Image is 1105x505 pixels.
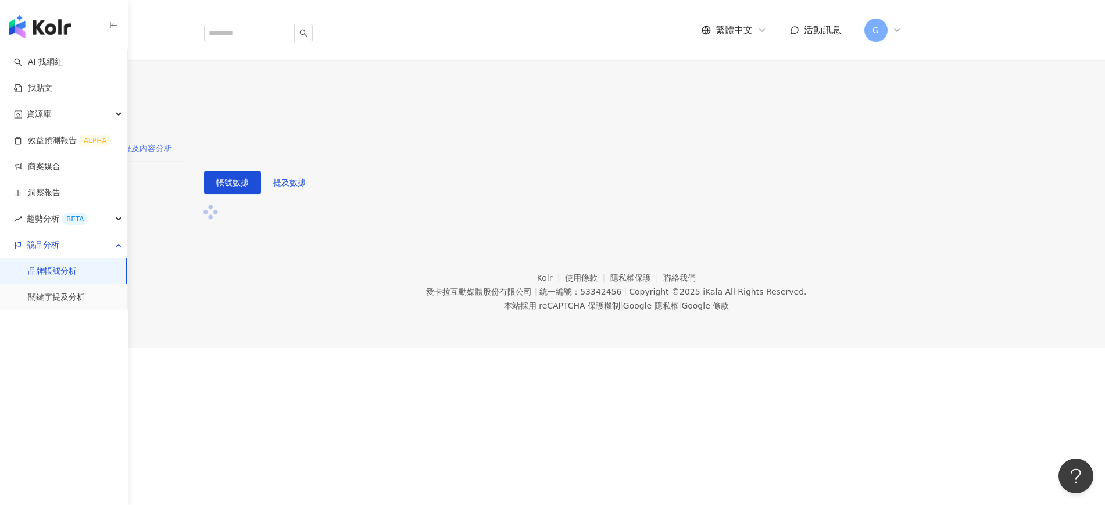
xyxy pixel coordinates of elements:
[534,287,537,296] span: |
[703,287,723,296] a: iKala
[14,161,60,173] a: 商案媒合
[629,287,806,296] div: Copyright © 2025 All Rights Reserved.
[804,24,841,35] span: 活動訊息
[663,273,696,282] a: 聯絡我們
[261,171,318,194] button: 提及數據
[620,301,623,310] span: |
[216,178,249,187] span: 帳號數據
[610,273,664,282] a: 隱私權保護
[872,24,879,37] span: G
[28,266,77,277] a: 品牌帳號分析
[62,213,88,225] div: BETA
[27,101,51,127] span: 資源庫
[273,178,306,187] span: 提及數據
[14,56,63,68] a: searchAI 找網紅
[681,301,729,310] a: Google 條款
[426,287,532,296] div: 愛卡拉互動媒體股份有限公司
[9,15,71,38] img: logo
[679,301,682,310] span: |
[539,287,621,296] div: 統一編號：53342456
[299,29,307,37] span: search
[27,206,88,232] span: 趨勢分析
[1058,459,1093,493] iframe: Help Scout Beacon - Open
[27,232,59,258] span: 競品分析
[28,292,85,303] a: 關鍵字提及分析
[204,171,261,194] button: 帳號數據
[716,24,753,37] span: 繁體中文
[14,83,52,94] a: 找貼文
[123,142,172,155] div: 提及內容分析
[623,301,679,310] a: Google 隱私權
[624,287,627,296] span: |
[14,187,60,199] a: 洞察報告
[504,299,729,313] span: 本站採用 reCAPTCHA 保護機制
[14,135,111,146] a: 效益預測報告ALPHA
[537,273,565,282] a: Kolr
[14,215,22,223] span: rise
[565,273,610,282] a: 使用條款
